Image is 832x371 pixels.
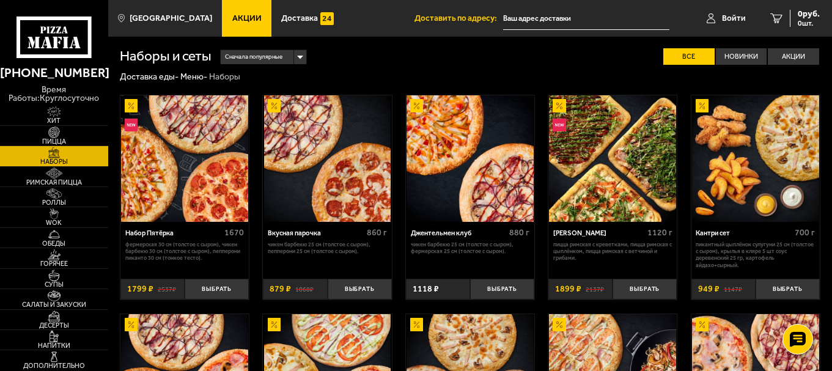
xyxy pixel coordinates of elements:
[756,279,820,300] button: Выбрать
[232,14,262,23] span: Акции
[130,14,212,23] span: [GEOGRAPHIC_DATA]
[127,285,153,293] span: 1799 ₽
[367,227,387,238] span: 860 г
[411,229,507,238] div: Джентельмен клуб
[224,227,244,238] span: 1670
[406,95,534,222] a: АкционныйДжентельмен клуб
[798,20,820,27] span: 0 шт.
[120,72,179,82] a: Доставка еды-
[268,318,281,331] img: Акционный
[414,14,503,23] span: Доставить по адресу:
[125,241,245,262] p: Фермерская 30 см (толстое с сыром), Чикен Барбекю 30 см (толстое с сыром), Пепперони Пиканто 30 с...
[270,285,291,293] span: 879 ₽
[295,285,314,293] s: 1068 ₽
[225,49,282,65] span: Сначала популярные
[553,119,565,131] img: Новинка
[180,72,207,82] a: Меню-
[768,48,819,65] label: Акции
[125,229,222,238] div: Набор Пятёрка
[407,95,534,222] img: Джентельмен клуб
[549,95,676,222] img: Мама Миа
[553,241,672,262] p: Пицца Римская с креветками, Пицца Римская с цыплёнком, Пицца Римская с ветчиной и грибами.
[798,10,820,18] span: 0 руб.
[613,279,677,300] button: Выбрать
[281,14,318,23] span: Доставка
[692,95,819,222] img: Кантри сет
[209,72,240,83] div: Наборы
[125,119,138,131] img: Новинка
[413,285,439,293] span: 1118 ₽
[185,279,249,300] button: Выбрать
[696,318,709,331] img: Акционный
[696,99,709,112] img: Акционный
[503,7,669,30] input: Ваш адрес доставки
[548,95,677,222] a: АкционныйНовинкаМама Миа
[722,14,746,23] span: Войти
[120,50,212,64] h1: Наборы и сеты
[553,229,644,238] div: [PERSON_NAME]
[509,227,529,238] span: 880 г
[724,285,742,293] s: 1147 ₽
[553,318,565,331] img: Акционный
[698,285,720,293] span: 949 ₽
[553,99,565,112] img: Акционный
[696,229,792,238] div: Кантри сет
[320,12,333,25] img: 15daf4d41897b9f0e9f617042186c801.svg
[696,241,815,268] p: Пикантный цыплёнок сулугуни 25 см (толстое с сыром), крылья в кляре 5 шт соус деревенский 25 гр, ...
[158,285,176,293] s: 2537 ₽
[125,318,138,331] img: Акционный
[663,48,715,65] label: Все
[125,99,138,112] img: Акционный
[410,99,423,112] img: Акционный
[121,95,248,222] img: Набор Пятёрка
[268,241,387,255] p: Чикен Барбекю 25 см (толстое с сыром), Пепперони 25 см (толстое с сыром).
[328,279,392,300] button: Выбрать
[795,227,815,238] span: 700 г
[586,285,604,293] s: 2137 ₽
[411,241,530,255] p: Чикен Барбекю 25 см (толстое с сыром), Фермерская 25 см (толстое с сыром).
[268,229,364,238] div: Вкусная парочка
[716,48,767,65] label: Новинки
[268,99,281,112] img: Акционный
[647,227,672,238] span: 1120 г
[263,95,391,222] a: АкционныйВкусная парочка
[410,318,423,331] img: Акционный
[120,95,249,222] a: АкционныйНовинкаНабор Пятёрка
[470,279,534,300] button: Выбрать
[555,285,581,293] span: 1899 ₽
[264,95,391,222] img: Вкусная парочка
[691,95,820,222] a: АкционныйКантри сет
